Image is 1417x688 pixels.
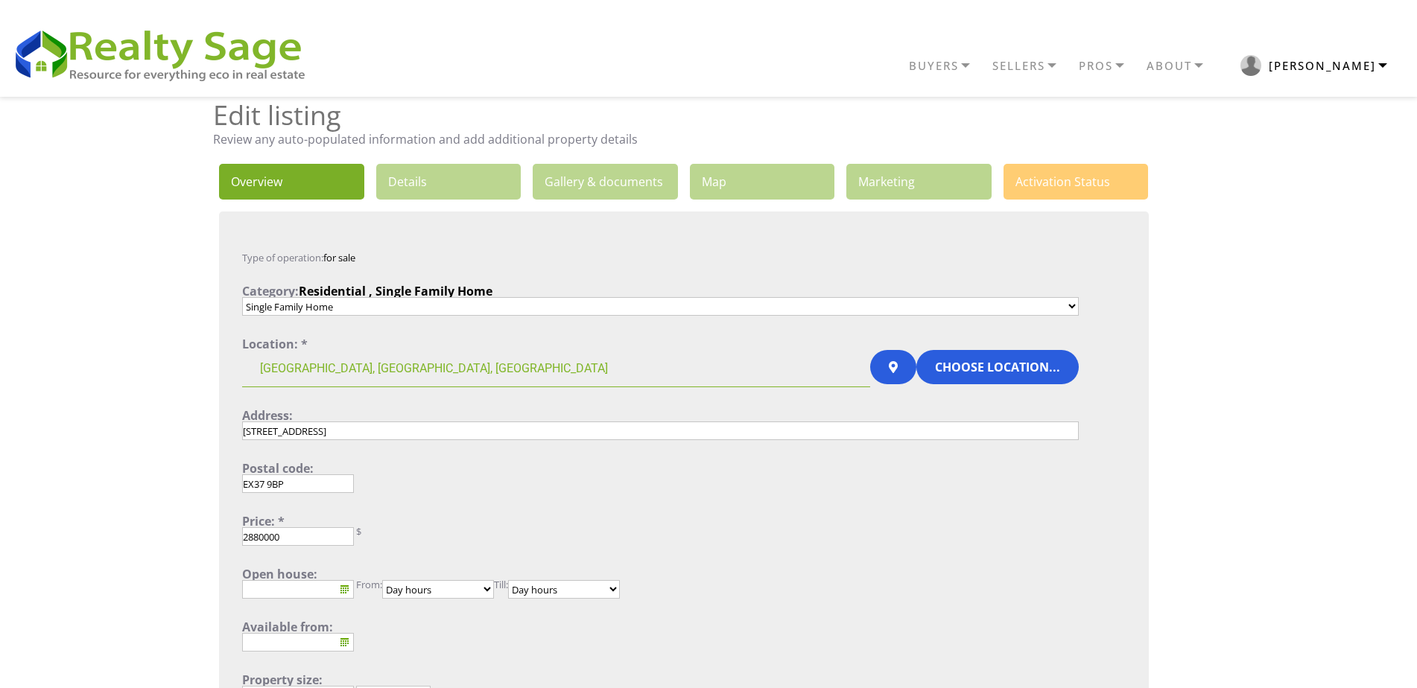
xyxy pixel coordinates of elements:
[299,283,492,299] span: Residential , Single Family Home
[213,133,638,145] label: Review any auto-populated information and add additional property details
[690,164,835,200] a: Map
[1222,48,1406,83] button: RS user logo [PERSON_NAME]
[323,251,355,264] span: for sale
[335,633,354,652] button: ...
[242,336,308,352] span: Location: *
[242,462,1079,474] div: Postal code:
[1004,164,1149,200] a: Activation Status
[242,285,1079,297] div: Category:
[242,410,1079,421] div: Address:
[11,24,320,83] img: REALTY SAGE
[242,621,1079,633] div: Available from:
[356,525,361,538] span: $
[213,97,1155,133] h1: Edit listing
[1075,53,1143,79] a: PROS
[242,580,1079,599] div: From: Till:
[533,164,678,200] a: Gallery & documents
[219,164,364,200] a: Overview
[1143,53,1222,79] a: ABOUT
[846,164,992,200] a: Marketing
[905,53,989,79] a: BUYERS
[242,674,1079,686] div: Property size:
[916,350,1079,384] button: Choose location...
[335,580,354,599] button: ...
[242,350,870,387] input: Location
[376,164,522,200] a: Details
[242,568,1079,580] div: Open house:
[989,53,1075,79] a: SELLERS
[242,515,1079,527] div: Price: *
[1240,55,1261,76] img: RS user logo
[242,253,1079,263] div: Type of operation:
